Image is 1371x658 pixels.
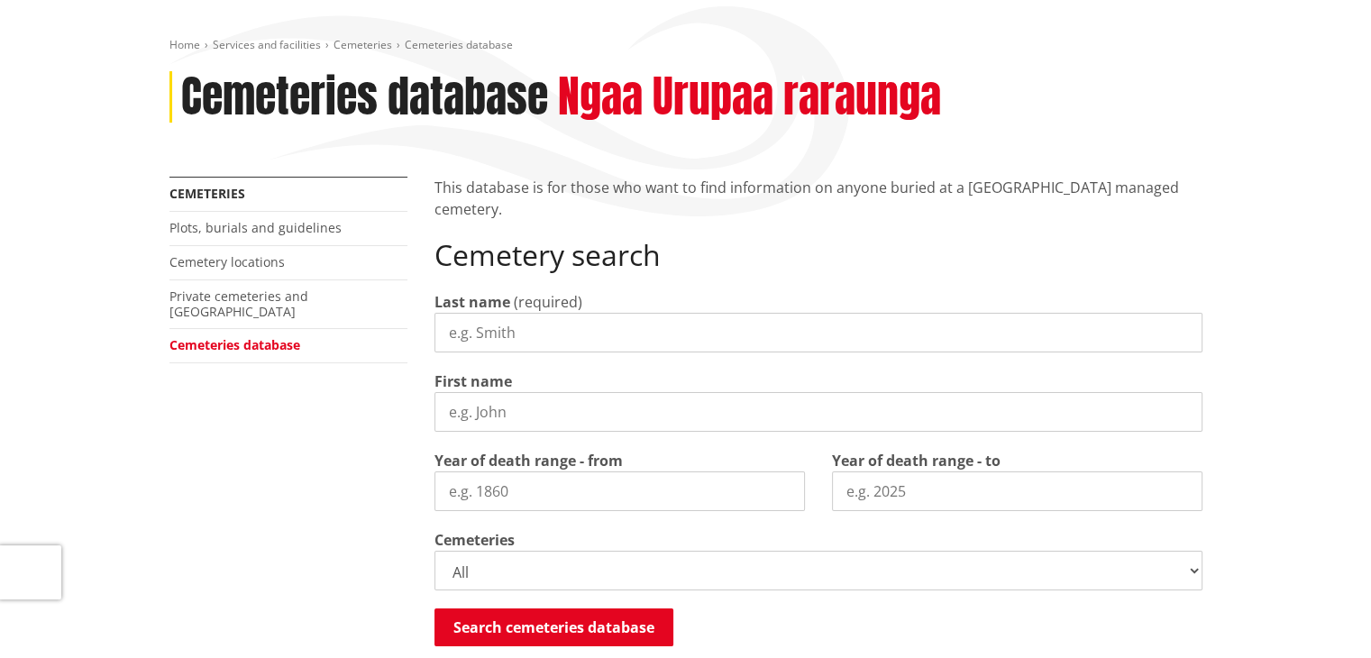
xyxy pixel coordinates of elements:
[334,37,392,52] a: Cemeteries
[434,370,512,392] label: First name
[434,471,805,511] input: e.g. 1860
[434,313,1202,352] input: e.g. Smith
[434,291,510,313] label: Last name
[169,336,300,353] a: Cemeteries database
[514,292,582,312] span: (required)
[169,253,285,270] a: Cemetery locations
[1288,582,1353,647] iframe: Messenger Launcher
[434,177,1202,220] p: This database is for those who want to find information on anyone buried at a [GEOGRAPHIC_DATA] m...
[169,288,308,320] a: Private cemeteries and [GEOGRAPHIC_DATA]
[169,38,1202,53] nav: breadcrumb
[169,185,245,202] a: Cemeteries
[405,37,513,52] span: Cemeteries database
[434,238,1202,272] h2: Cemetery search
[434,529,515,551] label: Cemeteries
[558,71,941,123] h2: Ngaa Urupaa raraunga
[169,37,200,52] a: Home
[434,608,673,646] button: Search cemeteries database
[832,450,1001,471] label: Year of death range - to
[434,392,1202,432] input: e.g. John
[181,71,548,123] h1: Cemeteries database
[434,450,623,471] label: Year of death range - from
[832,471,1202,511] input: e.g. 2025
[169,219,342,236] a: Plots, burials and guidelines
[213,37,321,52] a: Services and facilities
